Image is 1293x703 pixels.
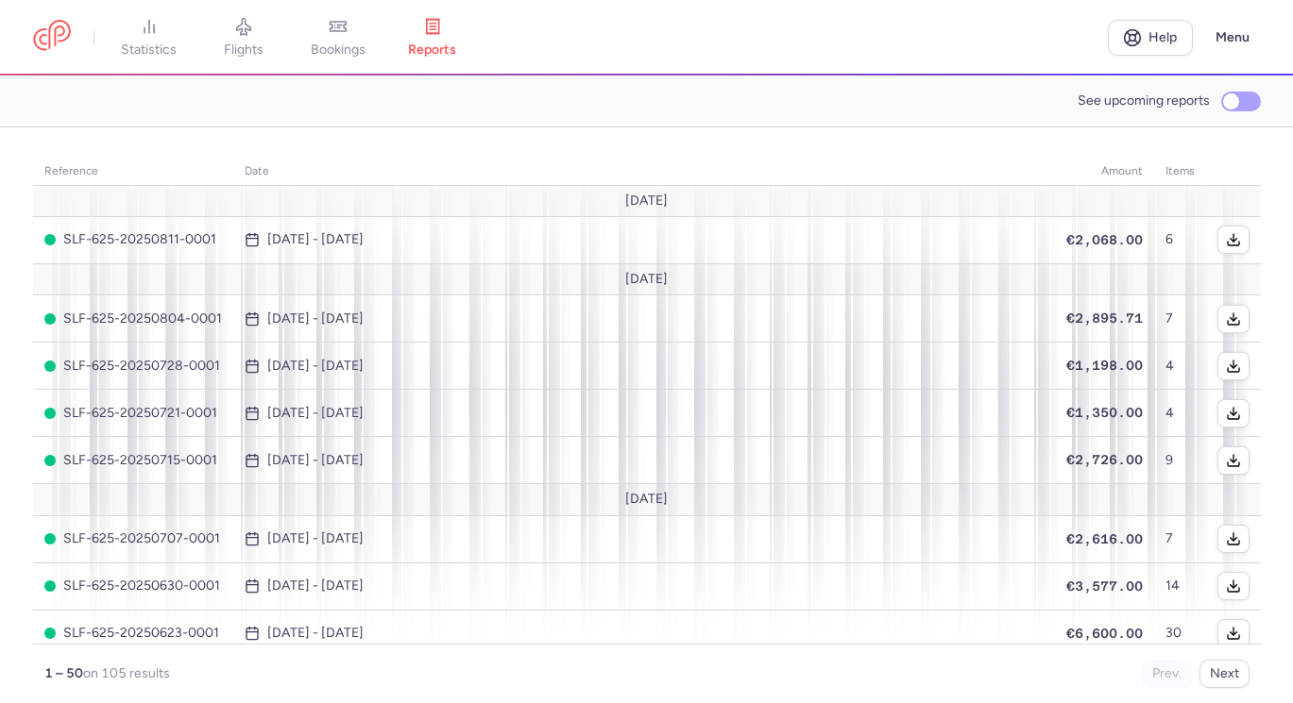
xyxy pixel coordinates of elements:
[1154,515,1206,562] td: 7
[1066,358,1143,373] span: €1,198.00
[44,453,222,468] span: SLF-625-20250715-0001
[1154,343,1206,390] td: 4
[1066,405,1143,420] span: €1,350.00
[1154,216,1206,263] td: 6
[1142,660,1192,688] button: Prev.
[44,406,222,421] span: SLF-625-20250721-0001
[44,359,222,374] span: SLF-625-20250728-0001
[1199,660,1250,688] button: Next
[267,359,364,374] time: [DATE] - [DATE]
[44,665,83,681] strong: 1 – 50
[1066,232,1143,247] span: €2,068.00
[408,42,456,59] span: reports
[44,311,222,326] span: SLF-625-20250804-0001
[196,17,291,59] a: flights
[33,20,71,55] a: CitizenPlane red outlined logo
[1154,390,1206,437] td: 4
[1078,93,1210,109] span: See upcoming reports
[267,453,364,468] time: [DATE] - [DATE]
[83,665,170,681] span: on 105 results
[1154,610,1206,657] td: 30
[1066,310,1143,326] span: €2,895.71
[1204,20,1261,56] button: Menu
[233,158,1055,186] th: date
[1066,578,1143,594] span: €3,577.00
[44,531,222,546] span: SLF-625-20250707-0001
[291,17,385,59] a: bookings
[44,232,222,247] span: SLF-625-20250811-0001
[102,17,196,59] a: statistics
[385,17,480,59] a: reports
[267,232,364,247] time: [DATE] - [DATE]
[625,492,668,507] span: [DATE]
[1154,437,1206,484] td: 9
[1154,562,1206,610] td: 14
[1148,30,1177,44] span: Help
[267,578,364,594] time: [DATE] - [DATE]
[1154,158,1206,186] th: items
[1066,626,1143,641] span: €6,600.00
[44,626,222,641] span: SLF-625-20250623-0001
[1108,20,1193,56] a: Help
[33,158,233,186] th: reference
[121,42,177,59] span: statistics
[224,42,264,59] span: flights
[1055,158,1154,186] th: amount
[625,193,668,209] span: [DATE]
[267,531,364,546] time: [DATE] - [DATE]
[44,578,222,594] span: SLF-625-20250630-0001
[625,272,668,287] span: [DATE]
[1154,295,1206,343] td: 7
[267,626,364,641] time: [DATE] - [DATE]
[1066,452,1143,467] span: €2,726.00
[267,406,364,421] time: [DATE] - [DATE]
[267,311,364,326] time: [DATE] - [DATE]
[1066,531,1143,546] span: €2,616.00
[311,42,366,59] span: bookings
